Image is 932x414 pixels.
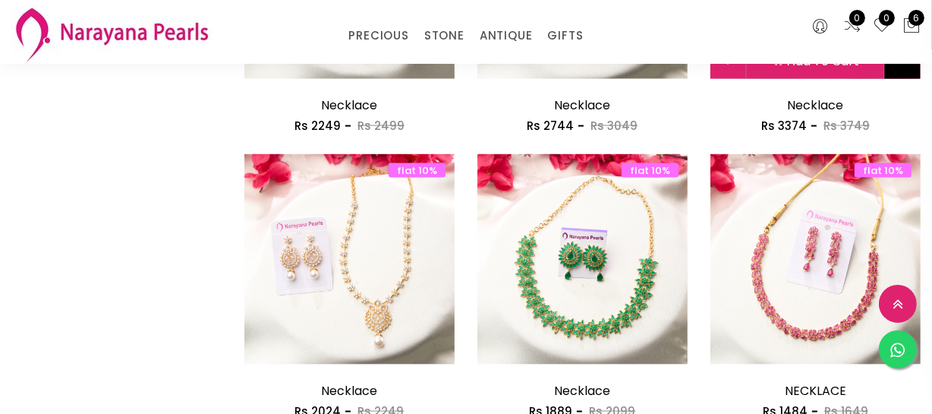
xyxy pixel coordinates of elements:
span: flat 10% [389,163,446,178]
span: flat 10% [622,163,679,178]
a: PRECIOUS [348,24,408,47]
a: Necklace [554,382,610,400]
a: GIFTS [547,24,583,47]
a: Necklace [787,96,843,114]
a: 0 [843,17,861,36]
span: 0 [879,10,895,26]
span: 0 [849,10,865,26]
span: Rs 2744 [527,118,574,134]
span: Rs 2249 [294,118,341,134]
button: 6 [902,17,921,36]
a: ANTIQUE [480,24,533,47]
span: Rs 3749 [823,118,870,134]
a: Necklace [321,382,377,400]
span: Rs 2499 [357,118,405,134]
a: 0 [873,17,891,36]
a: NECKLACE [785,382,846,400]
a: STONE [424,24,464,47]
a: Necklace [321,96,377,114]
span: flat 10% [855,163,912,178]
span: 6 [908,10,924,26]
span: Rs 3374 [761,118,807,134]
a: Necklace [554,96,610,114]
span: Rs 3049 [590,118,638,134]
